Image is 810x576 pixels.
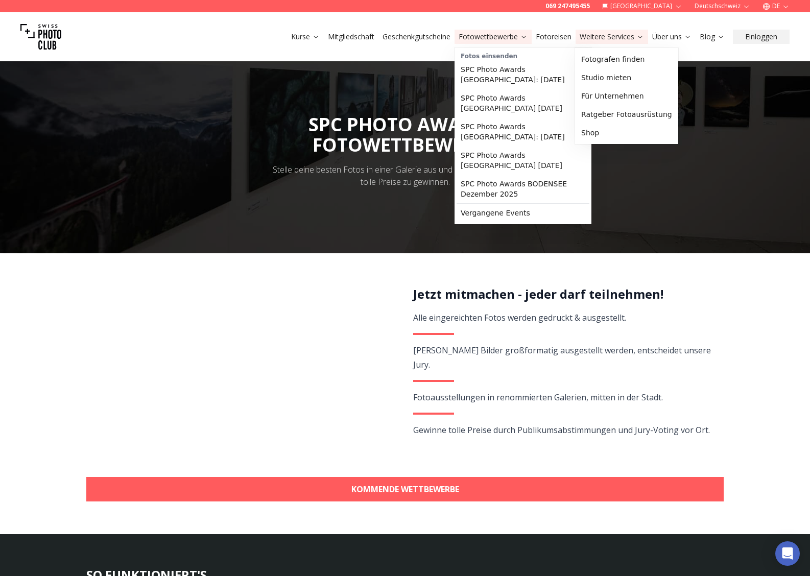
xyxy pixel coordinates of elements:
[700,32,725,42] a: Blog
[20,16,61,57] img: Swiss photo club
[545,2,590,10] a: 069 247495455
[324,30,378,44] button: Mitgliedschaft
[455,30,532,44] button: Fotowettbewerbe
[383,32,450,42] a: Geschenkgutscheine
[536,32,571,42] a: Fotoreisen
[86,477,724,501] a: KOMMENDE WETTBEWERBE
[457,117,589,146] a: SPC Photo Awards [GEOGRAPHIC_DATA]: [DATE]
[413,392,663,403] span: Fotoausstellungen in renommierten Galerien, mitten in der Stadt.
[775,541,800,566] div: Open Intercom Messenger
[457,50,589,60] div: Fotos einsenden
[287,30,324,44] button: Kurse
[457,146,589,175] a: SPC Photo Awards [GEOGRAPHIC_DATA] [DATE]
[577,105,676,124] a: Ratgeber Fotoausrüstung
[291,32,320,42] a: Kurse
[577,124,676,142] a: Shop
[413,286,712,302] h2: Jetzt mitmachen - jeder darf teilnehmen!
[308,135,502,155] div: FOTOWETTBEWERBE
[413,312,626,323] span: Alle eingereichten Fotos werden gedruckt & ausgestellt.
[378,30,455,44] button: Geschenkgutscheine
[457,89,589,117] a: SPC Photo Awards [GEOGRAPHIC_DATA] [DATE]
[696,30,729,44] button: Blog
[580,32,644,42] a: Weitere Services
[577,87,676,105] a: Für Unternehmen
[532,30,576,44] button: Fotoreisen
[266,163,544,188] div: Stelle deine besten Fotos in einer Galerie aus und erhalte die Möglichkeit, tolle Preise zu gewin...
[457,60,589,89] a: SPC Photo Awards [GEOGRAPHIC_DATA]: [DATE]
[652,32,692,42] a: Über uns
[648,30,696,44] button: Über uns
[577,50,676,68] a: Fotografen finden
[328,32,374,42] a: Mitgliedschaft
[576,30,648,44] button: Weitere Services
[733,30,790,44] button: Einloggen
[457,175,589,203] a: SPC Photo Awards BODENSEE Dezember 2025
[413,345,711,370] span: [PERSON_NAME] Bilder großformatig ausgestellt werden, entscheidet unsere Jury.
[577,68,676,87] a: Studio mieten
[308,112,502,155] span: SPC PHOTO AWARDS:
[457,204,589,222] a: Vergangene Events
[459,32,528,42] a: Fotowettbewerbe
[413,424,710,436] span: Gewinne tolle Preise durch Publikumsabstimmungen und Jury-Voting vor Ort.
